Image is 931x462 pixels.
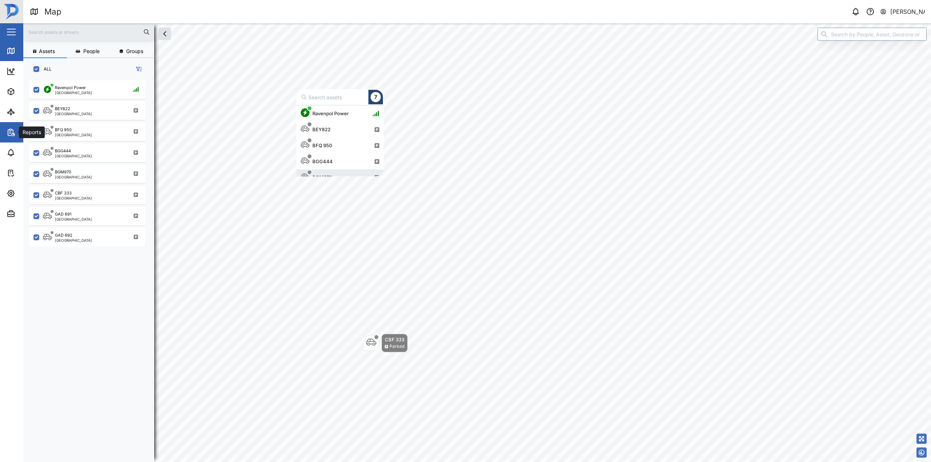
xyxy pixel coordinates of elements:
[55,127,72,133] div: BFQ 950
[19,169,39,177] div: Tasks
[28,27,150,37] input: Search assets or drivers
[880,7,925,17] button: [PERSON_NAME]
[19,128,44,136] div: Reports
[39,49,55,54] span: Assets
[19,189,45,197] div: Settings
[39,66,52,72] label: ALL
[55,232,72,238] div: GAD 692
[23,23,931,462] canvas: Map
[83,49,100,54] span: People
[55,169,71,175] div: BGM970
[19,67,52,75] div: Dashboard
[4,4,20,20] img: Main Logo
[55,106,70,112] div: BEY822
[296,105,384,176] div: grid
[55,190,72,196] div: CBF 333
[55,175,92,179] div: [GEOGRAPHIC_DATA]
[309,174,335,181] div: BGM970
[19,47,35,55] div: Map
[55,211,71,217] div: GAD 691
[385,336,404,343] div: CBF 333
[55,133,92,137] div: [GEOGRAPHIC_DATA]
[309,158,336,165] div: BGG444
[309,110,352,117] div: Ravenpol Power
[55,91,92,95] div: [GEOGRAPHIC_DATA]
[44,5,61,18] div: Map
[300,91,384,104] input: Search assets
[309,126,333,133] div: BEY822
[29,78,154,456] div: grid
[55,196,92,200] div: [GEOGRAPHIC_DATA]
[309,142,335,149] div: BFQ 950
[19,149,41,157] div: Alarms
[296,89,384,176] div: Map marker
[374,93,377,101] div: 7
[55,112,92,116] div: [GEOGRAPHIC_DATA]
[126,49,143,54] span: Groups
[818,28,927,41] input: Search by People, Asset, Geozone or Place
[55,148,71,154] div: BGG444
[389,343,404,350] div: Parked
[19,108,36,116] div: Sites
[55,217,92,221] div: [GEOGRAPHIC_DATA]
[363,334,408,352] div: Map marker
[55,238,92,242] div: [GEOGRAPHIC_DATA]
[19,210,40,218] div: Admin
[890,7,925,16] div: [PERSON_NAME]
[19,88,41,96] div: Assets
[55,154,92,158] div: [GEOGRAPHIC_DATA]
[55,85,86,91] div: Ravenpol Power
